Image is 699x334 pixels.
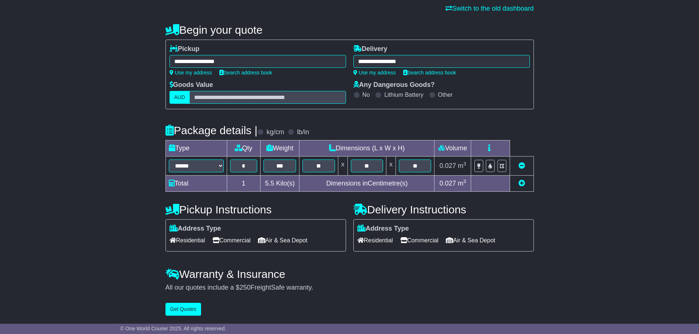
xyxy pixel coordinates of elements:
label: Pickup [170,45,200,53]
label: Any Dangerous Goods? [353,81,435,89]
a: Switch to the old dashboard [445,5,534,12]
label: kg/cm [266,128,284,136]
label: Lithium Battery [384,91,423,98]
a: Use my address [353,70,396,76]
span: 0.027 [440,180,456,187]
a: Search address book [219,70,272,76]
td: 1 [227,176,261,192]
td: Type [165,140,227,157]
h4: Delivery Instructions [353,203,534,216]
h4: Package details | [165,124,258,136]
td: Dimensions in Centimetre(s) [299,176,434,192]
sup: 3 [463,161,466,166]
label: lb/in [297,128,309,136]
a: Remove this item [518,162,525,169]
label: Goods Value [170,81,213,89]
label: AUD [170,91,190,104]
h4: Warranty & Insurance [165,268,534,280]
h4: Pickup Instructions [165,203,346,216]
a: Add new item [518,180,525,187]
span: Residential [357,235,393,246]
span: m [458,162,466,169]
a: Search address book [403,70,456,76]
span: 5.5 [265,180,274,187]
label: Delivery [353,45,387,53]
span: 0.027 [440,162,456,169]
td: Qty [227,140,261,157]
button: Get Quotes [165,303,201,316]
td: Dimensions (L x W x H) [299,140,434,157]
td: Kilo(s) [261,176,299,192]
td: Volume [434,140,471,157]
td: x [338,157,347,176]
a: Use my address [170,70,212,76]
label: No [363,91,370,98]
label: Address Type [357,225,409,233]
td: Weight [261,140,299,157]
td: x [386,157,396,176]
span: Air & Sea Depot [258,235,307,246]
h4: Begin your quote [165,24,534,36]
td: Total [165,176,227,192]
span: Commercial [400,235,438,246]
span: 250 [240,284,251,291]
span: Residential [170,235,205,246]
span: Commercial [212,235,251,246]
sup: 3 [463,179,466,184]
label: Address Type [170,225,221,233]
div: All our quotes include a $ FreightSafe warranty. [165,284,534,292]
span: Air & Sea Depot [446,235,495,246]
span: m [458,180,466,187]
span: © One World Courier 2025. All rights reserved. [120,326,226,331]
label: Other [438,91,453,98]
